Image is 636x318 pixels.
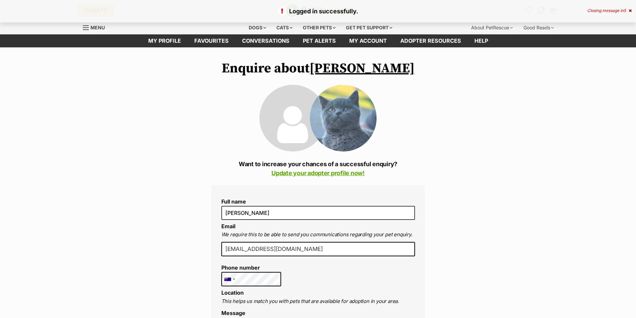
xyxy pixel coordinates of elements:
a: [PERSON_NAME] [309,60,415,77]
div: Other pets [298,21,340,34]
img: Taylor [310,85,377,151]
span: Menu [90,25,105,30]
p: Want to increase your chances of a successful enquiry? [211,160,425,178]
label: Full name [221,199,415,205]
a: My profile [142,34,188,47]
div: Cats [272,21,297,34]
a: Help [468,34,495,47]
h1: Enquire about [211,61,425,76]
div: Australia: +61 [222,272,237,286]
div: Good Reads [519,21,559,34]
label: Email [221,223,235,230]
p: We require this to be able to send you communications regarding your pet enquiry. [221,231,415,239]
input: E.g. Jimmy Chew [221,206,415,220]
a: Favourites [188,34,235,47]
label: Message [221,310,245,316]
a: conversations [235,34,296,47]
div: Dogs [244,21,271,34]
label: Location [221,289,244,296]
div: About PetRescue [466,21,517,34]
a: Adopter resources [394,34,468,47]
p: This helps us match you with pets that are available for adoption in your area. [221,298,415,305]
label: Phone number [221,265,281,271]
a: Menu [83,21,110,33]
a: My account [343,34,394,47]
a: Update your adopter profile now! [271,170,365,177]
a: Pet alerts [296,34,343,47]
div: Get pet support [341,21,397,34]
